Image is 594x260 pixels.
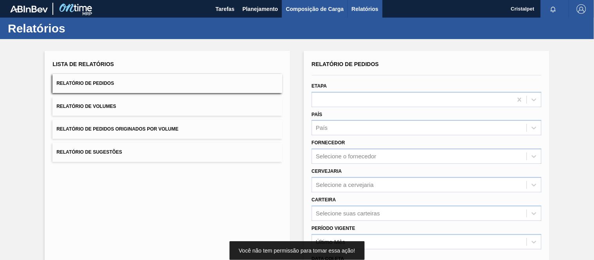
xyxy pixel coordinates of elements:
[56,149,122,155] span: Relatório de Sugestões
[52,61,114,67] span: Lista de Relatórios
[312,140,345,145] label: Fornecedor
[242,4,278,14] span: Planejamento
[52,74,282,93] button: Relatório de Pedidos
[352,4,378,14] span: Relatórios
[312,61,379,67] span: Relatório de Pedidos
[312,83,327,89] label: Etapa
[52,97,282,116] button: Relatório de Volumes
[215,4,235,14] span: Tarefas
[56,81,114,86] span: Relatório de Pedidos
[8,24,147,33] h1: Relatórios
[312,197,336,203] label: Carteira
[56,104,116,109] span: Relatório de Volumes
[52,120,282,139] button: Relatório de Pedidos Originados por Volume
[312,112,322,117] label: País
[316,181,374,188] div: Selecione a cervejaria
[577,4,586,14] img: Logout
[56,126,179,132] span: Relatório de Pedidos Originados por Volume
[316,210,380,217] div: Selecione suas carteiras
[316,153,376,160] div: Selecione o fornecedor
[316,125,328,131] div: País
[316,238,345,245] div: Último Mês
[312,226,355,231] label: Período Vigente
[286,4,344,14] span: Composição de Carga
[541,4,566,14] button: Notificações
[312,169,342,174] label: Cervejaria
[52,143,282,162] button: Relatório de Sugestões
[239,247,355,254] span: Você não tem permissão para tomar essa ação!
[10,5,48,13] img: TNhmsLtSVTkK8tSr43FrP2fwEKptu5GPRR3wAAAABJRU5ErkJggg==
